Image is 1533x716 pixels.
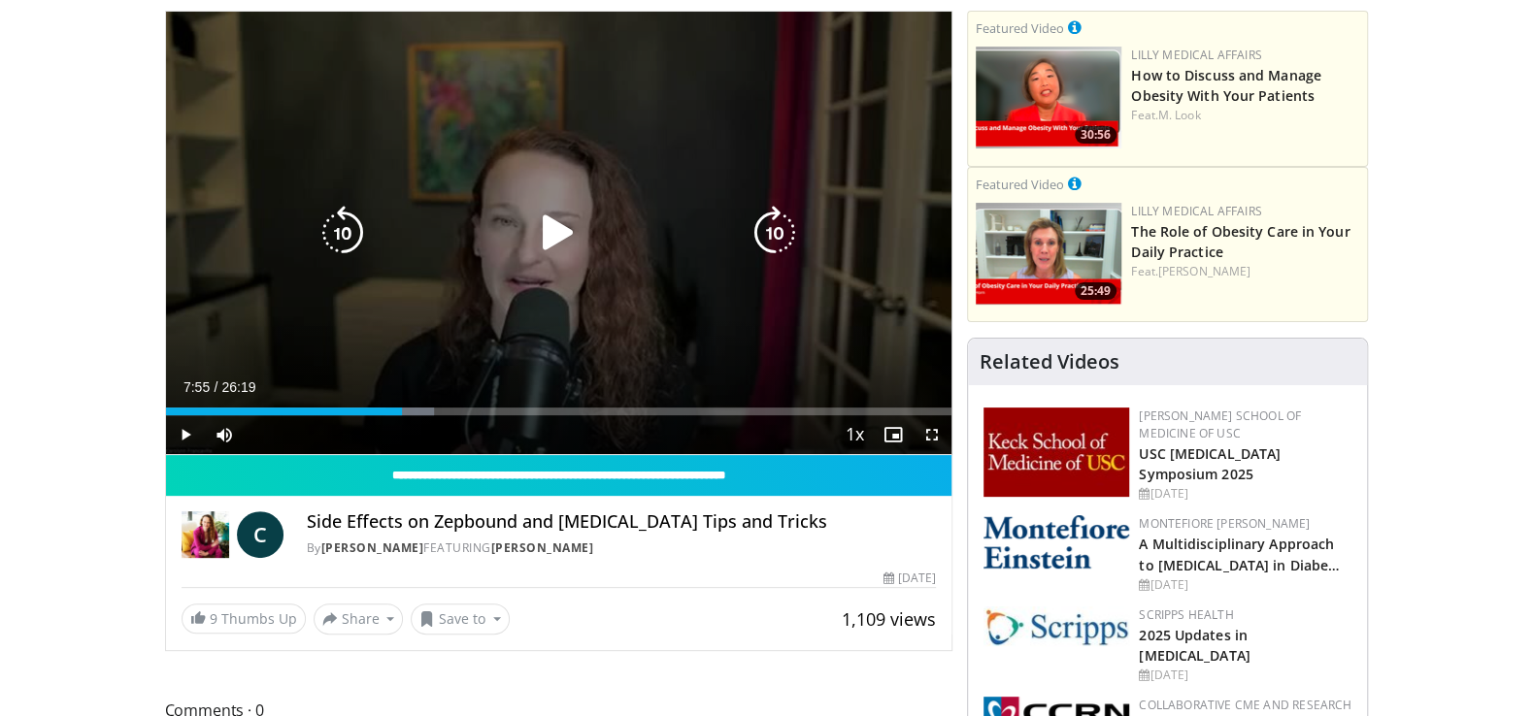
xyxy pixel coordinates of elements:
[842,607,936,631] span: 1,109 views
[314,603,404,635] button: Share
[221,379,255,395] span: 26:19
[1075,126,1116,144] span: 30:56
[976,203,1121,305] a: 25:49
[1158,263,1250,279] a: [PERSON_NAME]
[166,415,205,454] button: Play
[237,511,283,558] a: C
[976,47,1121,148] a: 30:56
[1131,107,1359,124] div: Feat.
[1075,282,1116,300] span: 25:49
[1139,606,1233,623] a: Scripps Health
[205,415,244,454] button: Mute
[1131,222,1350,261] a: The Role of Obesity Care in Your Daily Practice
[1139,407,1301,441] a: [PERSON_NAME] School of Medicine of USC
[874,415,913,454] button: Enable picture-in-picture mode
[976,47,1121,148] img: c98a6a29-1ea0-4bd5-8cf5-4d1e188984a7.png.150x105_q85_crop-smart_upscale.png
[321,539,424,556] a: [PERSON_NAME]
[976,176,1064,193] small: Featured Video
[883,570,936,587] div: [DATE]
[1131,66,1321,105] a: How to Discuss and Manage Obesity With Your Patients
[976,203,1121,305] img: e1208b6b-349f-4914-9dd7-f97803bdbf1d.png.150x105_q85_crop-smart_upscale.png
[1131,47,1262,63] a: Lilly Medical Affairs
[307,511,936,533] h4: Side Effects on Zepbound and [MEDICAL_DATA] Tips and Tricks
[491,539,594,556] a: [PERSON_NAME]
[182,511,229,558] img: Dr. Carolynn Francavilla
[307,539,936,557] div: By FEATURING
[976,19,1064,37] small: Featured Video
[1139,576,1351,594] div: [DATE]
[1158,107,1201,123] a: M. Look
[983,515,1129,569] img: b0142b4c-93a1-4b58-8f91-5265c282693c.png.150x105_q85_autocrop_double_scale_upscale_version-0.2.png
[1139,626,1250,665] a: 2025 Updates in [MEDICAL_DATA]
[835,415,874,454] button: Playback Rate
[983,407,1129,497] img: 7b941f1f-d101-407a-8bfa-07bd47db01ba.png.150x105_q85_autocrop_double_scale_upscale_version-0.2.jpg
[983,606,1129,646] img: c9f2b0b7-b02a-4276-a72a-b0cbb4230bc1.jpg.150x105_q85_autocrop_double_scale_upscale_version-0.2.jpg
[166,12,952,455] video-js: Video Player
[1139,667,1351,684] div: [DATE]
[215,379,218,395] span: /
[1139,515,1310,532] a: Montefiore [PERSON_NAME]
[913,415,951,454] button: Fullscreen
[210,609,217,628] span: 9
[1139,535,1340,573] a: A Multidisciplinary Approach to [MEDICAL_DATA] in Diabe…
[182,603,306,634] a: 9 Thumbs Up
[1131,263,1359,280] div: Feat.
[1139,444,1281,483] a: USC [MEDICAL_DATA] Symposium 2025
[411,603,510,635] button: Save to
[980,350,1119,374] h4: Related Videos
[166,407,952,415] div: Progress Bar
[1131,203,1262,219] a: Lilly Medical Affairs
[1139,485,1351,503] div: [DATE]
[183,379,210,395] span: 7:55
